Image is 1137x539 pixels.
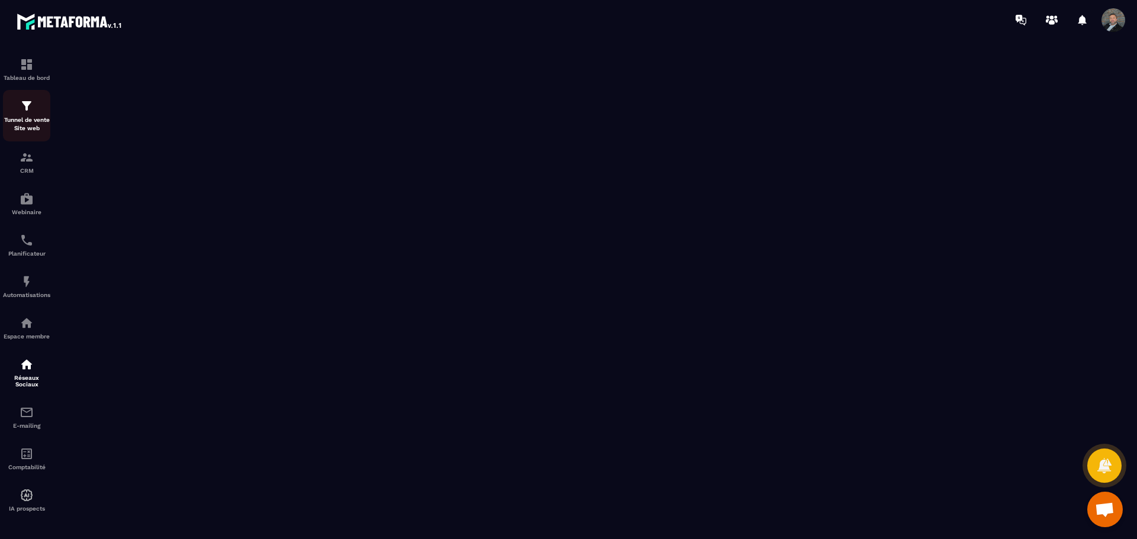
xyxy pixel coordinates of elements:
div: Ouvrir le chat [1087,492,1123,527]
p: Automatisations [3,292,50,298]
a: schedulerschedulerPlanificateur [3,224,50,266]
p: Webinaire [3,209,50,215]
a: automationsautomationsEspace membre [3,307,50,348]
img: formation [20,57,34,72]
a: emailemailE-mailing [3,396,50,438]
img: automations [20,488,34,502]
img: formation [20,99,34,113]
img: automations [20,192,34,206]
img: automations [20,316,34,330]
img: automations [20,275,34,289]
img: scheduler [20,233,34,247]
a: formationformationTunnel de vente Site web [3,90,50,141]
p: Planificateur [3,250,50,257]
a: accountantaccountantComptabilité [3,438,50,479]
p: CRM [3,167,50,174]
img: logo [17,11,123,32]
p: IA prospects [3,505,50,512]
p: Tableau de bord [3,75,50,81]
img: accountant [20,447,34,461]
p: Réseaux Sociaux [3,375,50,388]
a: formationformationTableau de bord [3,49,50,90]
a: formationformationCRM [3,141,50,183]
p: Comptabilité [3,464,50,470]
img: email [20,405,34,419]
a: automationsautomationsWebinaire [3,183,50,224]
a: automationsautomationsAutomatisations [3,266,50,307]
p: Tunnel de vente Site web [3,116,50,133]
img: formation [20,150,34,164]
p: E-mailing [3,422,50,429]
a: social-networksocial-networkRéseaux Sociaux [3,348,50,396]
img: social-network [20,357,34,372]
p: Espace membre [3,333,50,340]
